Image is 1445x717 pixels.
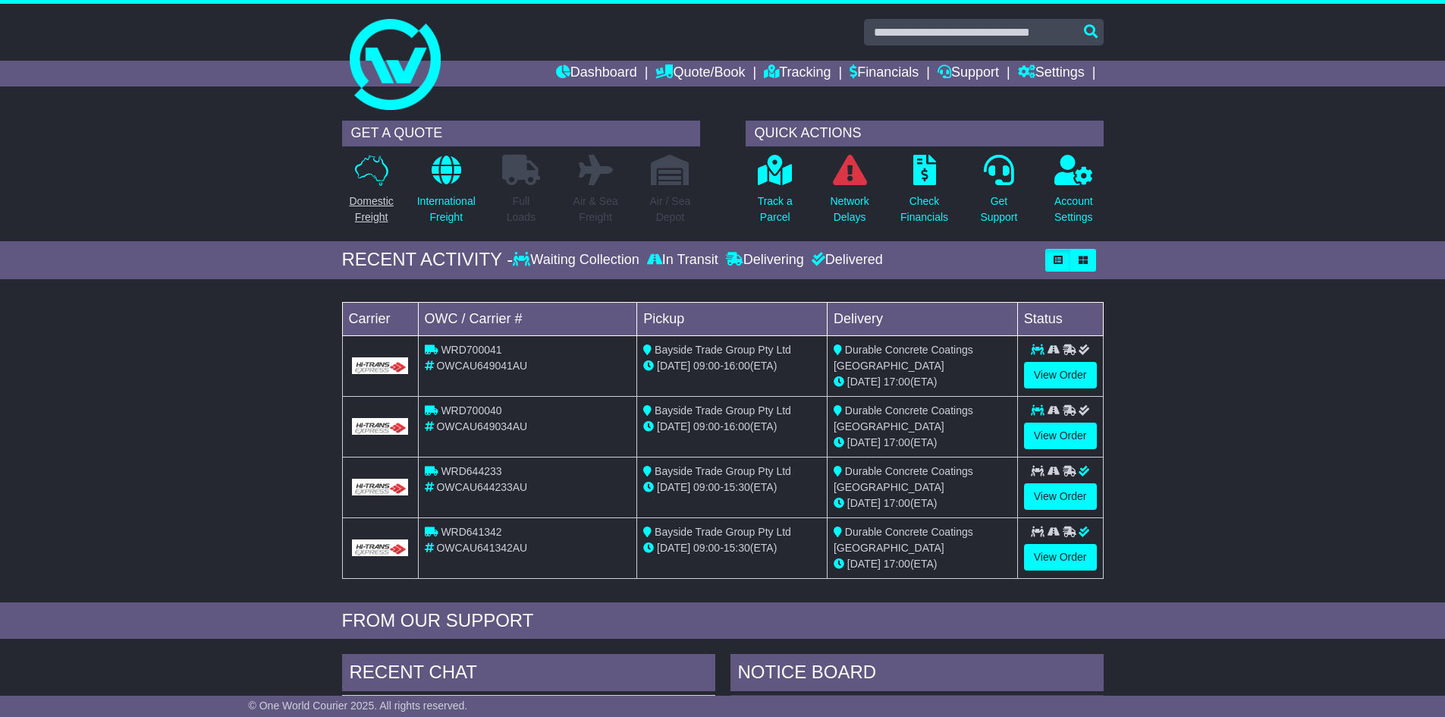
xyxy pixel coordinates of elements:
[730,654,1104,695] div: NOTICE BOARD
[847,558,881,570] span: [DATE]
[441,526,501,538] span: WRD641342
[1018,61,1085,86] a: Settings
[693,360,720,372] span: 09:00
[249,700,468,712] span: © One World Courier 2025. All rights reserved.
[436,360,527,372] span: OWCAU649041AU
[693,420,720,432] span: 09:00
[1024,423,1097,449] a: View Order
[655,61,745,86] a: Quote/Book
[436,542,527,554] span: OWCAU641342AU
[884,436,910,448] span: 17:00
[342,249,514,271] div: RECENT ACTIVITY -
[850,61,919,86] a: Financials
[556,61,637,86] a: Dashboard
[757,154,793,234] a: Track aParcel
[979,154,1018,234] a: GetSupport
[834,495,1011,511] div: (ETA)
[829,154,869,234] a: NetworkDelays
[884,376,910,388] span: 17:00
[655,526,791,538] span: Bayside Trade Group Pty Ltd
[513,252,642,269] div: Waiting Collection
[724,420,750,432] span: 16:00
[900,193,948,225] p: Check Financials
[573,193,618,225] p: Air & Sea Freight
[980,193,1017,225] p: Get Support
[657,542,690,554] span: [DATE]
[441,344,501,356] span: WRD700041
[834,465,973,493] span: Durable Concrete Coatings [GEOGRAPHIC_DATA]
[657,360,690,372] span: [DATE]
[342,654,715,695] div: RECENT CHAT
[1024,483,1097,510] a: View Order
[416,154,476,234] a: InternationalFreight
[637,302,828,335] td: Pickup
[884,497,910,509] span: 17:00
[1054,154,1094,234] a: AccountSettings
[352,479,409,495] img: GetCarrierServiceLogo
[938,61,999,86] a: Support
[834,526,973,554] span: Durable Concrete Coatings [GEOGRAPHIC_DATA]
[655,465,791,477] span: Bayside Trade Group Pty Ltd
[643,358,821,374] div: - (ETA)
[342,610,1104,632] div: FROM OUR SUPPORT
[643,252,722,269] div: In Transit
[722,252,808,269] div: Delivering
[693,542,720,554] span: 09:00
[441,465,501,477] span: WRD644233
[1054,193,1093,225] p: Account Settings
[643,480,821,495] div: - (ETA)
[352,418,409,435] img: GetCarrierServiceLogo
[834,435,1011,451] div: (ETA)
[436,481,527,493] span: OWCAU644233AU
[1024,362,1097,388] a: View Order
[657,420,690,432] span: [DATE]
[724,360,750,372] span: 16:00
[348,154,394,234] a: DomesticFreight
[830,193,869,225] p: Network Delays
[884,558,910,570] span: 17:00
[436,420,527,432] span: OWCAU649034AU
[352,539,409,556] img: GetCarrierServiceLogo
[418,302,637,335] td: OWC / Carrier #
[724,542,750,554] span: 15:30
[342,121,700,146] div: GET A QUOTE
[834,404,973,432] span: Durable Concrete Coatings [GEOGRAPHIC_DATA]
[724,481,750,493] span: 15:30
[650,193,691,225] p: Air / Sea Depot
[657,481,690,493] span: [DATE]
[827,302,1017,335] td: Delivery
[655,404,791,417] span: Bayside Trade Group Pty Ltd
[764,61,831,86] a: Tracking
[417,193,476,225] p: International Freight
[900,154,949,234] a: CheckFinancials
[1017,302,1103,335] td: Status
[834,374,1011,390] div: (ETA)
[352,357,409,374] img: GetCarrierServiceLogo
[643,540,821,556] div: - (ETA)
[349,193,393,225] p: Domestic Freight
[643,419,821,435] div: - (ETA)
[808,252,883,269] div: Delivered
[1024,544,1097,571] a: View Order
[834,556,1011,572] div: (ETA)
[847,497,881,509] span: [DATE]
[834,344,973,372] span: Durable Concrete Coatings [GEOGRAPHIC_DATA]
[342,302,418,335] td: Carrier
[847,436,881,448] span: [DATE]
[502,193,540,225] p: Full Loads
[655,344,791,356] span: Bayside Trade Group Pty Ltd
[847,376,881,388] span: [DATE]
[693,481,720,493] span: 09:00
[758,193,793,225] p: Track a Parcel
[746,121,1104,146] div: QUICK ACTIONS
[441,404,501,417] span: WRD700040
